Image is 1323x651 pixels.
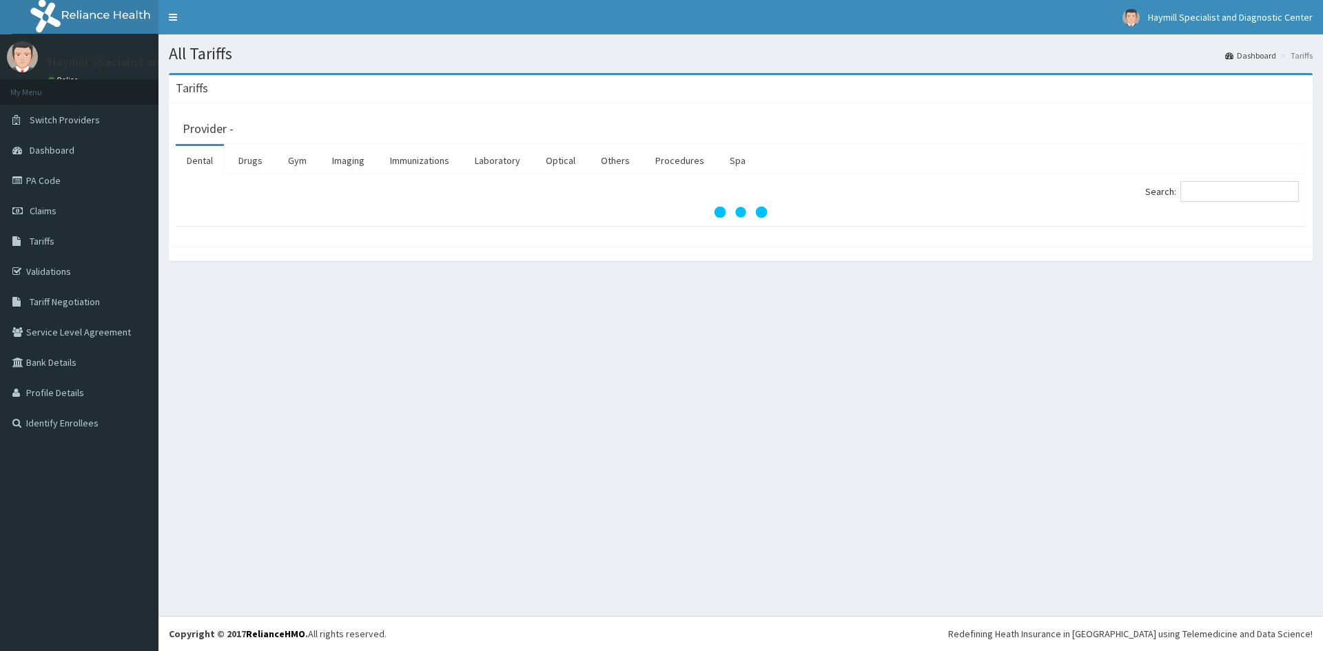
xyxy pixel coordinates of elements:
[30,296,100,308] span: Tariff Negotiation
[321,146,376,175] a: Imaging
[590,146,641,175] a: Others
[535,146,586,175] a: Optical
[169,628,308,640] strong: Copyright © 2017 .
[158,616,1323,651] footer: All rights reserved.
[246,628,305,640] a: RelianceHMO
[7,41,38,72] img: User Image
[1278,50,1313,61] li: Tariffs
[183,123,234,135] h3: Provider -
[176,146,224,175] a: Dental
[948,627,1313,641] div: Redefining Heath Insurance in [GEOGRAPHIC_DATA] using Telemedicine and Data Science!
[30,144,74,156] span: Dashboard
[30,205,57,217] span: Claims
[1225,50,1276,61] a: Dashboard
[719,146,757,175] a: Spa
[1122,9,1140,26] img: User Image
[30,114,100,126] span: Switch Providers
[48,56,267,68] p: Haymill Specialist and Diagnostic Center
[713,185,768,240] svg: audio-loading
[277,146,318,175] a: Gym
[227,146,274,175] a: Drugs
[169,45,1313,63] h1: All Tariffs
[1148,11,1313,23] span: Haymill Specialist and Diagnostic Center
[1145,181,1299,202] label: Search:
[464,146,531,175] a: Laboratory
[176,82,208,94] h3: Tariffs
[30,235,54,247] span: Tariffs
[1180,181,1299,202] input: Search:
[644,146,715,175] a: Procedures
[48,75,81,85] a: Online
[379,146,460,175] a: Immunizations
